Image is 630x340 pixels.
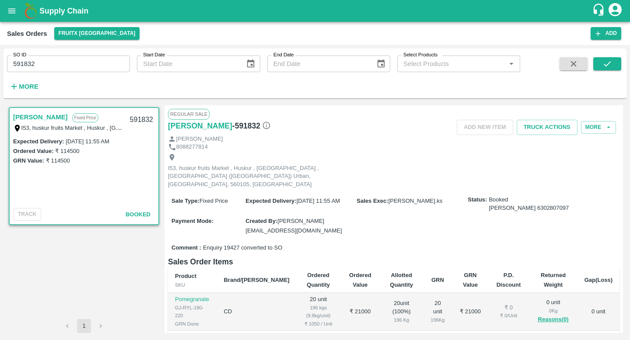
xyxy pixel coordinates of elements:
[7,79,41,94] button: More
[245,198,296,204] label: Expected Delivery :
[592,3,607,19] div: customer-support
[245,218,342,234] span: [PERSON_NAME][EMAIL_ADDRESS][DOMAIN_NAME]
[21,124,462,131] label: I53, huskur fruits Market , Huskur , [GEOGRAPHIC_DATA] , [GEOGRAPHIC_DATA] ([GEOGRAPHIC_DATA]) Ur...
[584,277,612,283] b: Gap(Loss)
[72,113,98,122] p: Fixed Price
[175,295,210,304] p: Pomegranate
[168,109,210,119] span: Regular Sale
[168,164,365,189] p: I53, huskur fruits Market , Huskur , [GEOGRAPHIC_DATA] , [GEOGRAPHIC_DATA] ([GEOGRAPHIC_DATA]) Ur...
[168,120,232,132] a: [PERSON_NAME]
[245,218,277,224] label: Created By :
[55,148,79,154] label: ₹ 114500
[403,52,437,59] label: Select Products
[357,198,388,204] label: Sales Exec :
[517,120,577,135] button: Truck Actions
[7,56,130,72] input: Enter SO ID
[242,56,259,72] button: Choose date
[175,281,210,289] div: SKU
[217,293,296,331] td: CD
[175,273,196,279] b: Product
[232,120,271,132] h6: - 591832
[349,272,371,288] b: Ordered Value
[13,138,64,145] label: Expected Delivery :
[431,277,444,283] b: GRN
[125,110,158,130] div: 591832
[39,7,88,15] b: Supply Chain
[22,2,39,20] img: logo
[430,299,445,324] div: 20 unit
[203,244,282,252] span: Enquiry 19427 converted to SO
[273,52,294,59] label: End Date
[495,312,522,319] div: ₹ 0 / Unit
[168,256,619,268] h6: Sales Order Items
[143,52,165,59] label: Start Date
[171,218,213,224] label: Payment Mode :
[199,198,228,204] span: Fixed Price
[307,272,330,288] b: Ordered Quantity
[7,28,47,39] div: Sales Orders
[59,319,109,333] nav: pagination navigation
[304,320,333,328] div: ₹ 1050 / Unit
[591,27,621,40] button: Add
[400,58,503,69] input: Select Products
[388,198,443,204] span: [PERSON_NAME].ks
[387,299,416,324] div: 20 unit ( 100 %)
[297,293,340,331] td: 20 unit
[66,138,109,145] label: [DATE] 11:55 AM
[13,157,44,164] label: GRN Value:
[176,143,208,151] p: 8088277814
[304,304,333,320] div: 196 kgs (9.8kg/unit)
[495,304,522,312] div: ₹ 0
[13,148,53,154] label: Ordered Value:
[607,2,623,20] div: account of current user
[390,272,413,288] b: Allotted Quantity
[536,315,570,325] button: Reasons(0)
[137,56,239,72] input: Start Date
[497,272,521,288] b: P.D. Discount
[463,272,478,288] b: GRN Value
[267,56,369,72] input: End Date
[2,1,22,21] button: open drawer
[536,307,570,315] div: 0 Kg
[224,277,289,283] b: Brand/[PERSON_NAME]
[54,27,140,40] button: Select DC
[126,211,150,218] span: Booked
[175,304,210,320] div: GJ-RYL-180-220
[176,135,223,143] p: [PERSON_NAME]
[171,244,201,252] label: Comment :
[19,83,38,90] strong: More
[577,293,619,331] td: 0 unit
[39,5,592,17] a: Supply Chain
[506,58,517,69] button: Open
[175,320,210,328] div: GRN Done
[541,272,566,288] b: Returned Weight
[581,121,616,134] button: More
[171,198,199,204] label: Sale Type :
[13,52,26,59] label: SO ID
[453,293,488,331] td: ₹ 21000
[373,56,389,72] button: Choose date
[536,298,570,325] div: 0 unit
[77,319,91,333] button: page 1
[468,196,487,204] label: Status:
[430,316,445,324] div: 196 Kg
[489,196,569,212] span: Booked
[46,157,70,164] label: ₹ 114500
[297,198,340,204] span: [DATE] 11:55 AM
[489,204,569,212] div: [PERSON_NAME] 6302807097
[340,293,381,331] td: ₹ 21000
[13,111,68,123] a: [PERSON_NAME]
[387,316,416,324] div: 196 Kg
